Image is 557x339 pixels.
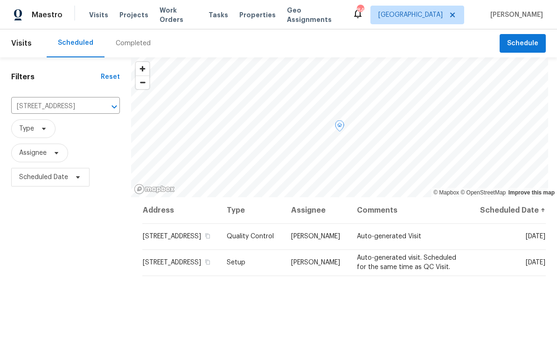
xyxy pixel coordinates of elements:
[508,189,555,196] a: Improve this map
[203,258,212,266] button: Copy Address
[287,6,341,24] span: Geo Assignments
[11,33,32,54] span: Visits
[335,120,344,135] div: Map marker
[284,197,349,223] th: Assignee
[131,57,548,197] canvas: Map
[142,197,219,223] th: Address
[116,39,151,48] div: Completed
[19,173,68,182] span: Scheduled Date
[470,197,546,223] th: Scheduled Date ↑
[526,233,545,240] span: [DATE]
[32,10,63,20] span: Maestro
[349,197,470,223] th: Comments
[136,62,149,76] button: Zoom in
[134,184,175,194] a: Mapbox homepage
[11,72,101,82] h1: Filters
[143,233,201,240] span: [STREET_ADDRESS]
[291,259,340,266] span: [PERSON_NAME]
[203,232,212,240] button: Copy Address
[526,259,545,266] span: [DATE]
[160,6,197,24] span: Work Orders
[219,197,283,223] th: Type
[136,76,149,89] button: Zoom out
[239,10,276,20] span: Properties
[227,233,274,240] span: Quality Control
[433,189,459,196] a: Mapbox
[58,38,93,48] div: Scheduled
[19,148,47,158] span: Assignee
[19,124,34,133] span: Type
[357,233,421,240] span: Auto-generated Visit
[357,255,456,270] span: Auto-generated visit. Scheduled for the same time as QC Visit.
[500,34,546,53] button: Schedule
[11,99,94,114] input: Search for an address...
[101,72,120,82] div: Reset
[143,259,201,266] span: [STREET_ADDRESS]
[487,10,543,20] span: [PERSON_NAME]
[357,6,363,15] div: 84
[227,259,245,266] span: Setup
[291,233,340,240] span: [PERSON_NAME]
[119,10,148,20] span: Projects
[507,38,538,49] span: Schedule
[108,100,121,113] button: Open
[378,10,443,20] span: [GEOGRAPHIC_DATA]
[460,189,506,196] a: OpenStreetMap
[209,12,228,18] span: Tasks
[89,10,108,20] span: Visits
